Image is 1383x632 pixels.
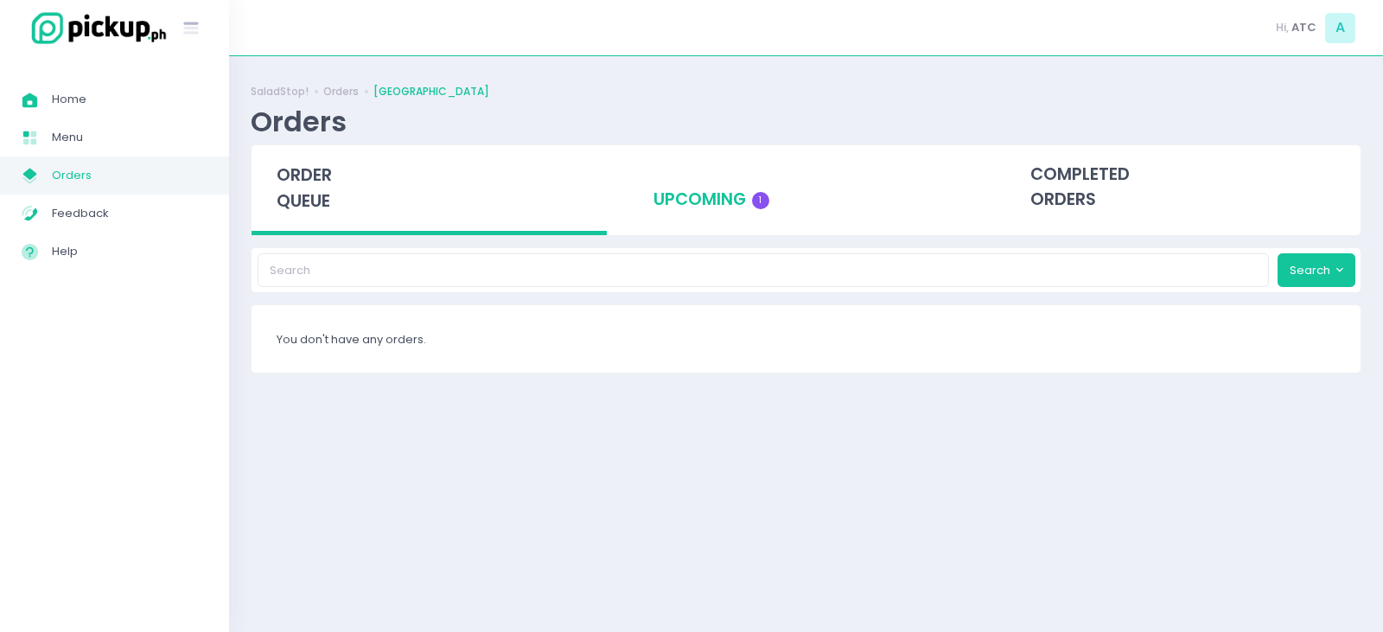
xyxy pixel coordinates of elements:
span: ATC [1291,19,1316,36]
span: Orders [52,164,207,187]
a: Orders [323,84,359,99]
span: Menu [52,126,207,149]
span: A [1325,13,1355,43]
span: Feedback [52,202,207,225]
div: Orders [251,105,347,138]
span: Home [52,88,207,111]
span: 1 [752,192,769,209]
input: Search [258,253,1270,286]
div: upcoming [628,145,984,230]
div: completed orders [1005,145,1361,230]
a: SaladStop! [251,84,309,99]
img: logo [22,10,169,47]
a: [GEOGRAPHIC_DATA] [373,84,489,99]
span: Help [52,240,207,263]
div: You don't have any orders. [252,305,1361,373]
span: Hi, [1276,19,1289,36]
span: order queue [277,163,332,213]
button: Search [1278,253,1355,286]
